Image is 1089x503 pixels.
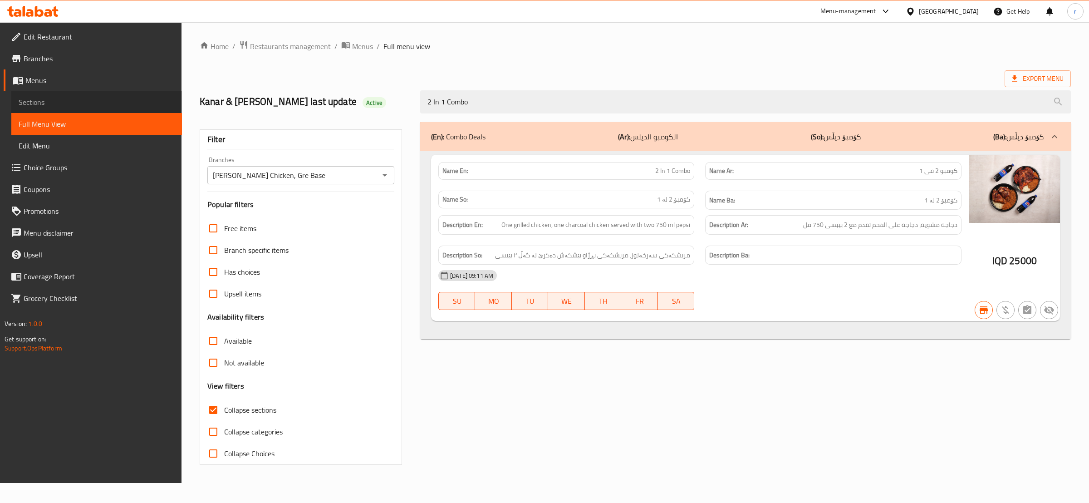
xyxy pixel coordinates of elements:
p: Combo Deals [431,131,486,142]
button: Branch specific item [975,301,993,319]
span: Promotions [24,206,175,217]
h3: View filters [207,381,244,391]
span: Menus [25,75,175,86]
span: SA [662,295,691,308]
button: WE [548,292,585,310]
div: [GEOGRAPHIC_DATA] [919,6,979,16]
span: WE [552,295,581,308]
button: MO [475,292,512,310]
span: Coupons [24,184,175,195]
span: Restaurants management [250,41,331,52]
span: MO [479,295,508,308]
a: Upsell [4,244,182,266]
a: Full Menu View [11,113,182,135]
strong: Name En: [442,166,468,176]
span: Export Menu [1012,73,1064,84]
span: TH [589,295,618,308]
span: Active [363,99,386,107]
span: کۆمبۆ 2 لە 1 [924,195,957,206]
strong: Description Ba: [709,250,750,261]
nav: breadcrumb [200,40,1071,52]
button: Open [378,169,391,182]
span: Menu disclaimer [24,227,175,238]
span: کۆمبۆ 2 لە 1 [657,195,690,204]
a: Choice Groups [4,157,182,178]
span: Free items [224,223,256,234]
span: مریشکەکی سەرخەلوز، مریشکەکی بڕژاو پێشکەش دەکرێ لە گەڵ ٢ پێپسی [495,250,690,261]
span: Branch specific items [224,245,289,256]
button: Not available [1040,301,1058,319]
span: Available [224,335,252,346]
strong: Name So: [442,195,468,204]
span: Export Menu [1005,70,1071,87]
div: (En): Combo Deals(Ar):الكومبو الديلس(So):کۆمبۆ دیڵس(Ba):کۆمبۆ دیڵس [420,151,1071,340]
span: Sections [19,97,175,108]
div: Filter [207,130,394,149]
a: Edit Menu [11,135,182,157]
button: FR [621,292,658,310]
b: (So): [811,130,824,143]
li: / [232,41,235,52]
a: Sections [11,91,182,113]
span: Collapse Choices [224,448,275,459]
div: (En): Combo Deals(Ar):الكومبو الديلس(So):کۆمبۆ دیڵس(Ba):کۆمبۆ دیڵس [420,122,1071,151]
strong: Name Ar: [709,166,734,176]
h3: Availability filters [207,312,264,322]
p: الكومبو الديلس [618,131,678,142]
span: 25000 [1009,252,1037,270]
a: Restaurants management [239,40,331,52]
button: TH [585,292,622,310]
a: Support.OpsPlatform [5,342,62,354]
strong: Description En: [442,219,483,231]
a: Home [200,41,229,52]
span: كومبو 2 في 1 [919,166,957,176]
a: Menu disclaimer [4,222,182,244]
input: search [420,90,1071,113]
span: Grocery Checklist [24,293,175,304]
li: / [334,41,338,52]
b: (En): [431,130,444,143]
span: r [1074,6,1076,16]
span: Version: [5,318,27,330]
a: Coupons [4,178,182,200]
span: دجاجة مشوية، دجاجة على الفحم تقدم مع 2 بيبسي 750 مل [803,219,957,231]
a: Promotions [4,200,182,222]
b: (Ar): [618,130,630,143]
h3: Popular filters [207,199,394,210]
span: Branches [24,53,175,64]
a: Coverage Report [4,266,182,287]
span: Full Menu View [19,118,175,129]
span: Has choices [224,266,260,277]
span: One grilled chicken, one charcoal chicken served with two 750 ml pepsi [501,219,690,231]
span: Upsell items [224,288,261,299]
button: TU [512,292,549,310]
button: SA [658,292,695,310]
a: Menus [4,69,182,91]
div: Menu-management [820,6,876,17]
span: Upsell [24,249,175,260]
span: Choice Groups [24,162,175,173]
a: Edit Restaurant [4,26,182,48]
span: [DATE] 09:11 AM [446,271,497,280]
span: Collapse sections [224,404,276,415]
span: Edit Restaurant [24,31,175,42]
h2: Kanar & [PERSON_NAME] last update [200,95,409,108]
span: Menus [352,41,373,52]
span: Coverage Report [24,271,175,282]
p: کۆمبۆ دیڵس [811,131,861,142]
div: Active [363,97,386,108]
a: Grocery Checklist [4,287,182,309]
button: Not has choices [1018,301,1036,319]
button: SU [438,292,475,310]
span: Get support on: [5,333,46,345]
img: 2in1_Combo_25000638912716640409235.jpg [969,155,1060,223]
strong: Description So: [442,250,482,261]
span: Edit Menu [19,140,175,151]
strong: Name Ba: [709,195,735,206]
span: 2 In 1 Combo [655,166,690,176]
span: IQD [992,252,1007,270]
span: FR [625,295,654,308]
a: Branches [4,48,182,69]
a: Menus [341,40,373,52]
span: TU [515,295,545,308]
